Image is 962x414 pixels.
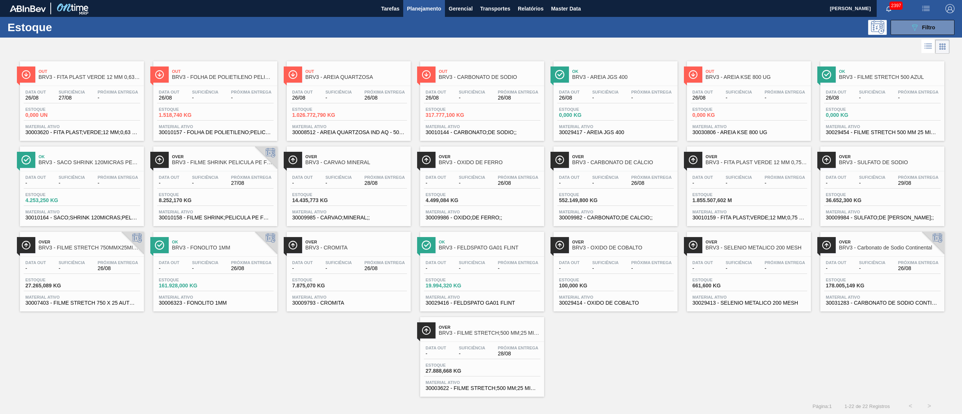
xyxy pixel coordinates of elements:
span: Estoque [292,107,345,112]
a: ÍconeOkBRV3 - FELDSPATO GA01 FLINTData out-Suficiência-Próxima Entrega-Estoque19.994,320 KGMateri... [414,226,548,311]
span: Suficiência [726,90,752,94]
span: 26/08 [498,95,538,101]
span: Estoque [693,192,745,197]
span: 26/08 [498,180,538,186]
span: Material ativo [292,295,405,299]
span: Over [172,154,274,159]
span: - [693,266,713,271]
span: Suficiência [592,260,619,265]
a: ÍconeOverBRV3 - OXIDO DE COBALTOData out-Suficiência-Próxima Entrega-Estoque100,000 KGMaterial at... [548,226,681,311]
span: BRV3 - SELENIO METALICO 200 MESH [706,245,807,251]
span: 30010159 - FITA PLAST;VERDE;12 MM;0,75 MM;2000 M;FU [693,215,805,221]
span: - [592,180,619,186]
img: Ícone [555,70,564,79]
span: - [765,95,805,101]
span: Estoque [426,278,478,282]
span: - [859,266,885,271]
a: ÍconeOverBRV3 - CARVAO MINERALData out-Suficiência-Próxima Entrega28/08Estoque14.435,773 KGMateri... [281,141,414,226]
img: Ícone [688,70,698,79]
span: 30009982 - CARBONATO;DE CALCIO;; [559,215,672,221]
a: ÍconeOkBRV3 - FILME STRETCH 500 AZULData out26/08Suficiência-Próxima Entrega-Estoque0,000 KGMater... [815,56,948,141]
span: Data out [26,260,46,265]
span: Out [306,69,407,74]
span: Suficiência [726,260,752,265]
span: Suficiência [592,90,619,94]
span: - [26,266,46,271]
span: Data out [159,260,180,265]
span: 100,000 KG [559,283,612,289]
span: BRV3 - FITA PLAST VERDE 12 MM 0,63 MM 2000 M [39,74,140,80]
span: Material ativo [426,295,538,299]
span: Estoque [159,192,212,197]
span: 26/08 [898,266,939,271]
a: ÍconeOverBRV3 - SELENIO METALICO 200 MESHData out-Suficiência-Próxima Entrega-Estoque661,600 KGMa... [681,226,815,311]
img: Ícone [288,155,298,165]
span: Próxima Entrega [765,90,805,94]
span: Suficiência [325,90,352,94]
span: BRV3 - FILME STRETCH 500 AZUL [839,74,941,80]
a: ÍconeOverBRV3 - SULFATO DE SODIOData out-Suficiência-Próxima Entrega29/08Estoque36.652,300 KGMate... [815,141,948,226]
span: - [459,95,485,101]
span: 26/08 [631,180,672,186]
span: Próxima Entrega [898,260,939,265]
span: Filtro [922,24,935,30]
img: Ícone [822,70,831,79]
span: Planejamento [407,4,441,13]
span: BRV3 - AREIA KSE 800 UG [706,74,807,80]
span: 19.994,320 KG [426,283,478,289]
span: - [693,180,713,186]
span: 30009986 - OXIDO;DE FERRO;; [426,215,538,221]
span: Próxima Entrega [631,90,672,94]
span: - [98,95,138,101]
span: Suficiência [459,260,485,265]
a: ÍconeOutBRV3 - FITA PLAST VERDE 12 MM 0,63 MM 2000 MData out26/08Suficiência27/08Próxima Entrega-... [14,56,148,141]
img: Ícone [155,70,164,79]
span: - [765,180,805,186]
span: BRV3 - CARVAO MINERAL [306,160,407,165]
span: Suficiência [859,175,885,180]
span: Estoque [26,278,78,282]
span: Estoque [826,107,879,112]
span: Material ativo [559,295,672,299]
span: 178.005,149 KG [826,283,879,289]
a: ÍconeOverBRV3 - FILME SHRINK PELICULA PE FOLHA LARG 240Data out-Suficiência-Próxima Entrega27/08E... [148,141,281,226]
span: Material ativo [693,124,805,129]
span: 26/08 [365,266,405,271]
span: Suficiência [459,90,485,94]
span: BRV3 - FELDSPATO GA01 FLINT [439,245,540,251]
span: - [159,180,180,186]
span: - [231,95,272,101]
span: 0,000 KG [693,112,745,118]
span: Material ativo [159,295,272,299]
span: Out [172,69,274,74]
img: Ícone [822,155,831,165]
img: TNhmsLtSVTkK8tSr43FrP2fwEKptu5GPRR3wAAAABJRU5ErkJggg== [10,5,46,12]
span: Suficiência [592,175,619,180]
span: Data out [292,90,313,94]
span: Estoque [826,192,879,197]
span: BRV3 - SULFATO DE SODIO [839,160,941,165]
span: Transportes [480,4,510,13]
span: BRV3 - FILME SHRINK PELICULA PE FOLHA LARG 240 [172,160,274,165]
span: Over [572,154,674,159]
span: Data out [826,175,847,180]
span: Data out [693,260,713,265]
a: ÍconeOkBRV3 - SACO SHRINK 120MICRAS PELICULA PE FOLHAData out-Suficiência-Próxima Entrega-Estoque... [14,141,148,226]
img: Ícone [155,155,164,165]
span: - [726,180,752,186]
span: Material ativo [826,295,939,299]
span: - [765,266,805,271]
span: Próxima Entrega [98,175,138,180]
span: 26/08 [365,95,405,101]
span: Estoque [426,107,478,112]
span: Estoque [426,192,478,197]
span: Data out [426,175,446,180]
span: 30008512 - AREIA QUARTZOSA IND AQ - 50 - 800 UG [292,130,405,135]
span: Data out [693,90,713,94]
span: - [26,180,46,186]
span: - [98,180,138,186]
span: Over [39,240,140,244]
span: - [159,266,180,271]
span: Gerencial [449,4,473,13]
span: Estoque [159,107,212,112]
